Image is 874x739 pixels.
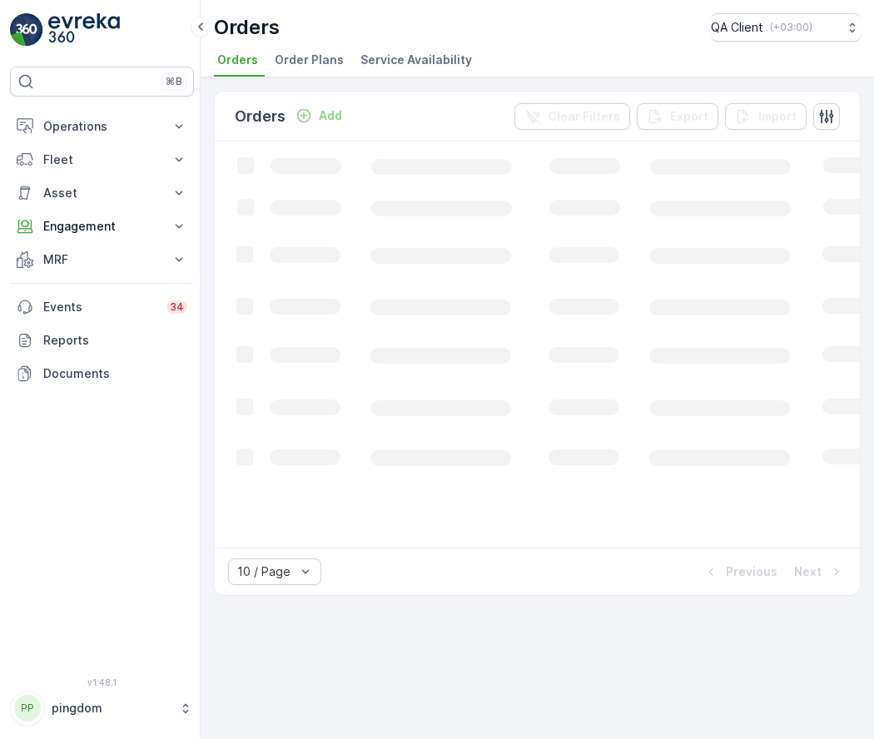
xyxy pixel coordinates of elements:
[514,103,630,130] button: Clear Filters
[52,700,171,717] p: pingdom
[10,324,194,357] a: Reports
[10,176,194,210] button: Asset
[10,243,194,276] button: MRF
[43,118,161,135] p: Operations
[43,218,161,235] p: Engagement
[360,52,472,68] span: Service Availability
[43,365,187,382] p: Documents
[770,21,812,34] p: ( +03:00 )
[217,52,258,68] span: Orders
[10,143,194,176] button: Fleet
[43,151,161,168] p: Fleet
[43,299,156,315] p: Events
[43,251,161,268] p: MRF
[10,691,194,726] button: PPpingdom
[235,105,286,128] p: Orders
[10,110,194,143] button: Operations
[43,185,161,201] p: Asset
[14,695,41,722] div: PP
[10,290,194,324] a: Events34
[48,13,120,47] img: logo_light-DOdMpM7g.png
[758,108,797,125] p: Import
[725,103,807,130] button: Import
[792,562,847,582] button: Next
[10,13,43,47] img: logo
[43,332,187,349] p: Reports
[711,19,763,36] p: QA Client
[548,108,620,125] p: Clear Filters
[319,107,342,124] p: Add
[170,300,184,314] p: 34
[10,357,194,390] a: Documents
[275,52,344,68] span: Order Plans
[794,563,822,580] p: Next
[701,562,779,582] button: Previous
[166,75,182,88] p: ⌘B
[214,14,280,41] p: Orders
[726,563,777,580] p: Previous
[637,103,718,130] button: Export
[289,106,349,126] button: Add
[670,108,708,125] p: Export
[10,677,194,687] span: v 1.48.1
[10,210,194,243] button: Engagement
[711,13,861,42] button: QA Client(+03:00)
